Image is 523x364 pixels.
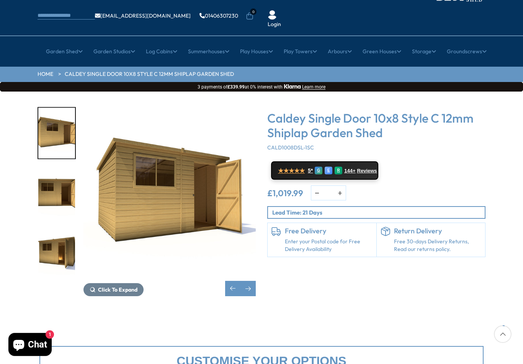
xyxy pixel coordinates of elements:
span: Reviews [357,168,377,174]
div: Previous slide [225,281,240,296]
ins: £1,019.99 [267,189,303,197]
a: Log Cabins [146,42,177,61]
h3: Caldey Single Door 10x8 Style C 12mm Shiplap Garden Shed [267,111,485,140]
a: Garden Shed [46,42,83,61]
a: Play Houses [240,42,273,61]
a: Groundscrews [447,42,487,61]
div: E [325,167,332,174]
div: Next slide [240,281,256,296]
h6: Free Delivery [285,227,373,235]
a: 01406307230 [199,13,238,18]
a: Arbours [328,42,352,61]
a: HOME [38,71,53,78]
a: Garden Studios [93,42,135,61]
img: Caldey10x8StyleCrenC4_200x200.jpg [38,108,75,159]
button: Click To Expand [83,283,144,296]
inbox-online-store-chat: Shopify online store chat [6,333,54,358]
div: G [315,167,322,174]
a: Storage [412,42,436,61]
div: 2 / 11 [38,107,76,159]
a: Play Towers [284,42,317,61]
div: R [335,167,342,174]
a: Summerhouses [188,42,229,61]
p: Free 30-days Delivery Returns, Read our returns policy. [394,238,482,253]
a: ★★★★★ 5* G E R 144+ Reviews [271,161,378,180]
img: Caldey Single Door 10x8 Style C 12mm Shiplap Garden Shed [83,107,256,279]
span: Click To Expand [98,286,137,293]
a: 0 [246,12,253,20]
h6: Return Delivery [394,227,482,235]
div: 2 / 11 [83,107,256,296]
p: Lead Time: 21 Days [272,208,485,216]
span: ★★★★★ [278,167,305,174]
img: User Icon [268,10,277,20]
a: [EMAIL_ADDRESS][DOMAIN_NAME] [95,13,191,18]
span: 0 [250,8,257,15]
span: 144+ [344,168,355,174]
img: Caldey10x8StyleCrenC6_200x200.jpg [38,228,75,279]
img: Caldey10x8StyleCrenC5_200x200.jpg [38,168,75,219]
div: 4 / 11 [38,227,76,279]
a: Caldey Single Door 10x8 Style C 12mm Shiplap Garden Shed [65,71,234,78]
a: Green Houses [363,42,401,61]
a: Enter your Postal code for Free Delivery Availability [285,238,373,253]
a: Login [268,21,281,28]
div: 3 / 11 [38,167,76,220]
span: CALD1008DSL-1SC [267,144,314,151]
